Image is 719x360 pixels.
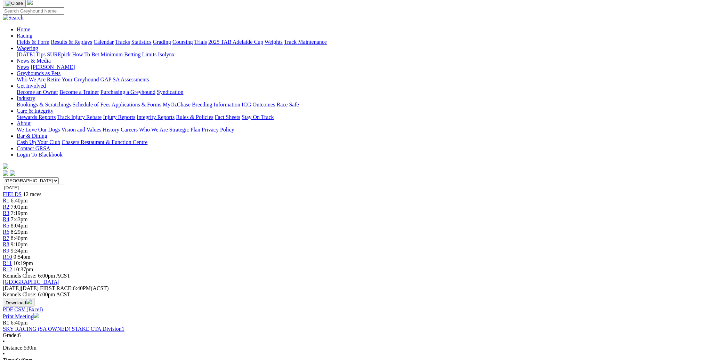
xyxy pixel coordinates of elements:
a: Get Involved [17,83,46,89]
span: Distance: [3,345,24,351]
a: Retire Your Greyhound [47,77,99,82]
a: R12 [3,266,12,272]
a: Bookings & Scratchings [17,102,71,107]
a: Privacy Policy [202,127,234,133]
a: Greyhounds as Pets [17,70,60,76]
a: Who We Are [139,127,168,133]
a: R5 [3,223,9,229]
a: 2025 TAB Adelaide Cup [208,39,263,45]
a: R2 [3,204,9,210]
a: R4 [3,216,9,222]
a: Contact GRSA [17,145,50,151]
a: Integrity Reports [137,114,175,120]
a: R11 [3,260,12,266]
span: 10:37pm [14,266,33,272]
span: Kennels Close: 6:00pm ACST [3,273,70,279]
a: GAP SA Assessments [100,77,149,82]
a: Stewards Reports [17,114,56,120]
a: Coursing [172,39,193,45]
span: 6:40PM(ACST) [40,285,109,291]
span: 9:54pm [14,254,31,260]
a: Fields & Form [17,39,49,45]
span: [DATE] [3,285,21,291]
div: Download [3,306,716,313]
div: Kennels Close: 6:00pm ACST [3,291,716,298]
a: R10 [3,254,12,260]
span: 7:19pm [11,210,28,216]
span: FIRST RACE: [40,285,73,291]
a: Racing [17,33,32,39]
a: We Love Our Dogs [17,127,60,133]
a: FIELDS [3,191,22,197]
a: SKY RACING (SA OWNED) STAKE CTA Division1 [3,326,124,332]
a: Stay On Track [242,114,274,120]
a: Applications & Forms [112,102,161,107]
a: Become a Trainer [59,89,99,95]
a: R3 [3,210,9,216]
a: Weights [265,39,283,45]
a: Track Injury Rebate [57,114,102,120]
a: [GEOGRAPHIC_DATA] [3,279,59,285]
div: About [17,127,716,133]
a: Home [17,26,30,32]
a: Statistics [131,39,152,45]
img: Close [6,1,23,6]
a: Fact Sheets [215,114,240,120]
span: • [3,338,5,344]
span: 8:29pm [11,229,28,235]
img: download.svg [26,299,32,304]
a: Breeding Information [192,102,240,107]
a: Bar & Dining [17,133,47,139]
a: Strategic Plan [169,127,200,133]
a: Track Maintenance [284,39,327,45]
a: R9 [3,248,9,254]
a: Industry [17,95,35,101]
span: R1 [3,320,9,326]
div: News & Media [17,64,716,70]
span: 9:10pm [11,241,28,247]
input: Select date [3,184,64,191]
span: 12 races [23,191,41,197]
span: 8:46pm [11,235,28,241]
a: Cash Up Your Club [17,139,60,145]
button: Download [3,298,34,306]
span: 10:19pm [13,260,33,266]
a: R8 [3,241,9,247]
span: Grade: [3,332,18,338]
div: Get Involved [17,89,716,95]
a: Tracks [115,39,130,45]
a: Trials [194,39,207,45]
a: Minimum Betting Limits [100,51,156,57]
a: CSV (Excel) [14,306,43,312]
a: MyOzChase [163,102,191,107]
a: [PERSON_NAME] [31,64,75,70]
div: Greyhounds as Pets [17,77,716,83]
img: logo-grsa-white.png [3,163,8,169]
a: Injury Reports [103,114,135,120]
img: facebook.svg [3,170,8,176]
a: R6 [3,229,9,235]
a: Chasers Restaurant & Function Centre [62,139,147,145]
div: Bar & Dining [17,139,716,145]
a: Race Safe [276,102,299,107]
a: Purchasing a Greyhound [100,89,155,95]
a: Care & Integrity [17,108,54,114]
a: Schedule of Fees [72,102,110,107]
div: 530m [3,345,716,351]
span: R1 [3,198,9,203]
a: PDF [3,306,13,312]
img: Search [3,15,24,21]
div: Industry [17,102,716,108]
a: Results & Replays [51,39,92,45]
a: About [17,120,31,126]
